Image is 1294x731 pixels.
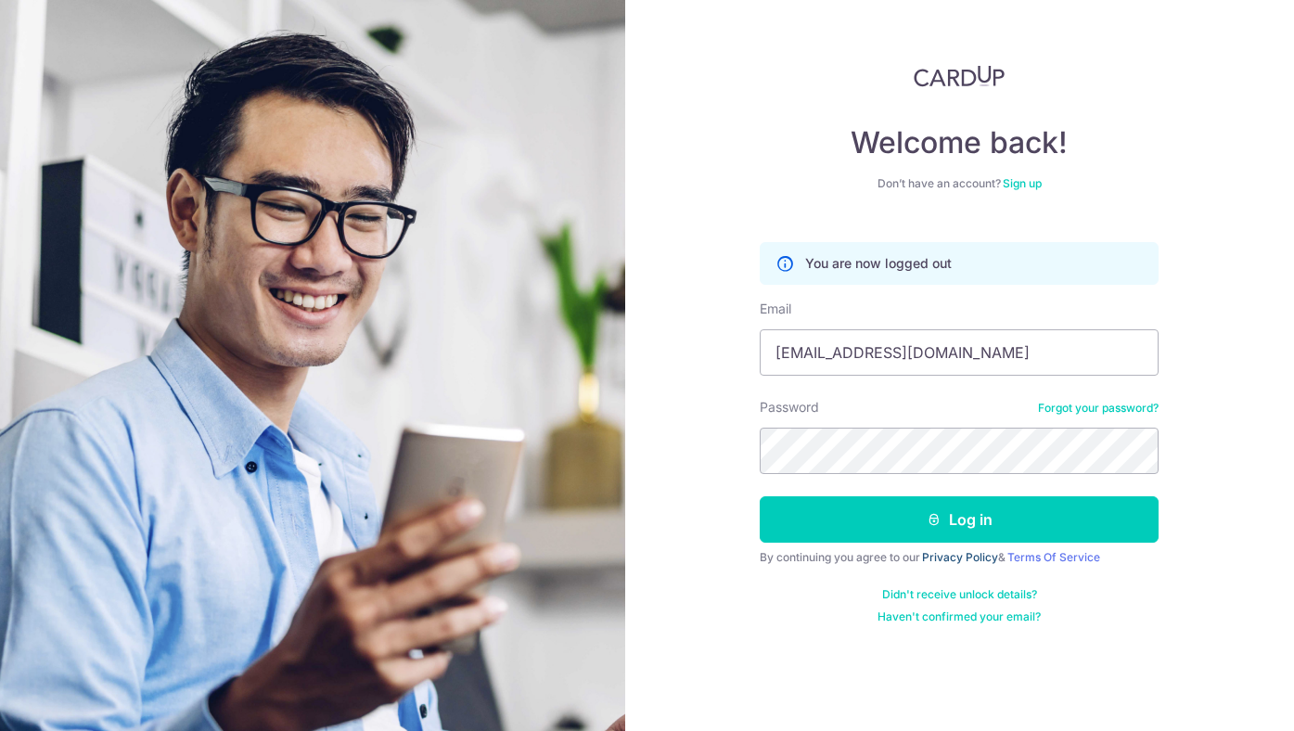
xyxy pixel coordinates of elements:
[760,124,1159,161] h4: Welcome back!
[914,65,1005,87] img: CardUp Logo
[760,300,791,318] label: Email
[878,609,1041,624] a: Haven't confirmed your email?
[1007,550,1100,564] a: Terms Of Service
[760,329,1159,376] input: Enter your Email
[760,496,1159,543] button: Log in
[760,550,1159,565] div: By continuing you agree to our &
[760,176,1159,191] div: Don’t have an account?
[922,550,998,564] a: Privacy Policy
[1038,401,1159,416] a: Forgot your password?
[1003,176,1042,190] a: Sign up
[882,587,1037,602] a: Didn't receive unlock details?
[805,254,952,273] p: You are now logged out
[760,398,819,417] label: Password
